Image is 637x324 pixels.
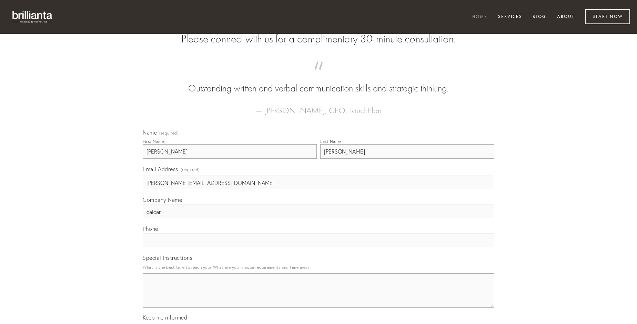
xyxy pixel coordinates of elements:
[143,263,494,272] p: What is the best time to reach you? What are your unique requirements and timelines?
[143,139,164,144] div: First Name
[143,254,192,261] span: Special Instructions
[143,225,158,232] span: Phone
[143,129,157,136] span: Name
[154,95,483,117] figcaption: — [PERSON_NAME], CEO, TouchPlan
[143,196,182,203] span: Company Name
[143,32,494,46] h2: Please connect with us for a complimentary 30-minute consultation.
[7,7,59,27] img: brillianta - research, strategy, marketing
[154,68,483,95] blockquote: Outstanding written and verbal communication skills and strategic thinking.
[320,139,341,144] div: Last Name
[494,11,527,23] a: Services
[585,9,630,24] a: Start Now
[468,11,492,23] a: Home
[143,314,187,321] span: Keep me informed
[159,131,179,135] span: (required)
[181,165,200,174] span: (required)
[528,11,551,23] a: Blog
[143,166,178,173] span: Email Address
[553,11,579,23] a: About
[154,68,483,82] span: “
